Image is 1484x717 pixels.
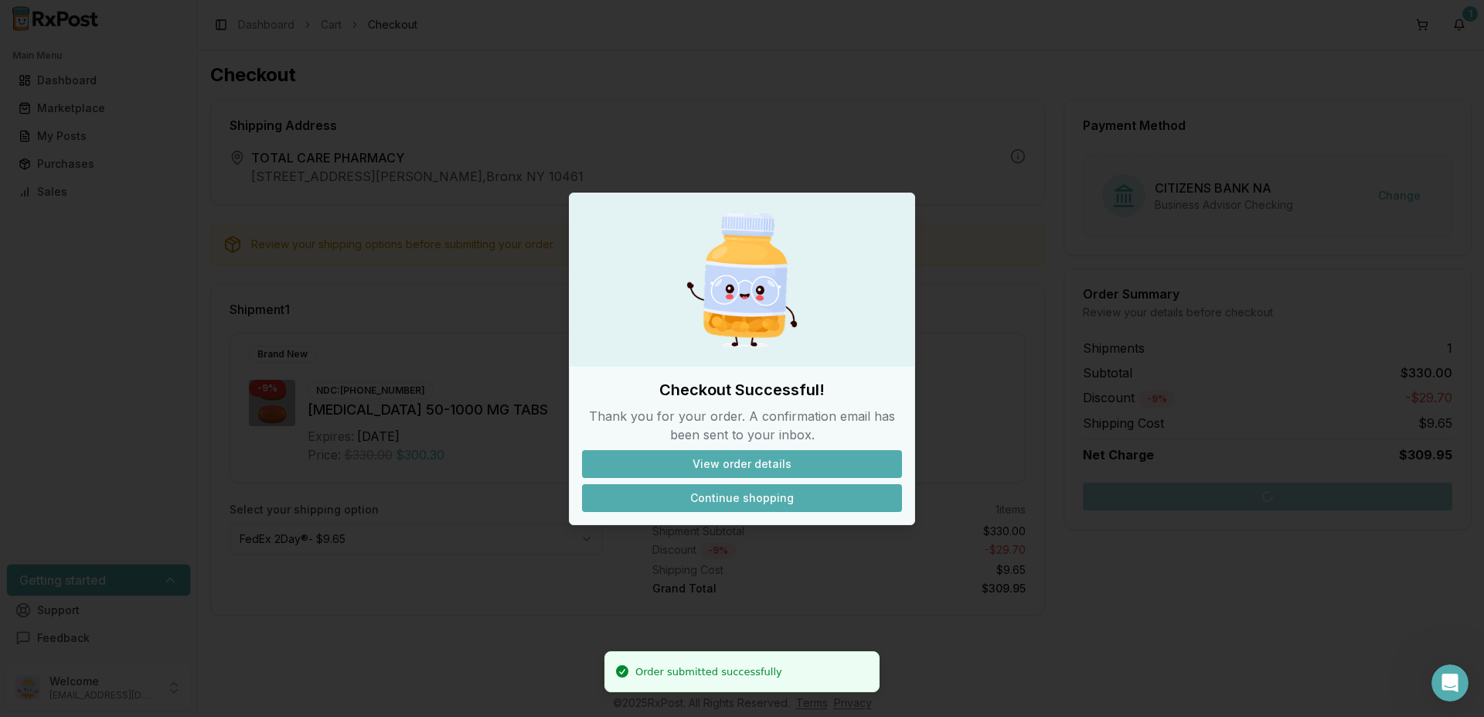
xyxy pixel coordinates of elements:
[582,450,902,478] button: View order details
[582,379,902,401] h2: Checkout Successful!
[582,484,902,512] button: Continue shopping
[582,407,902,444] p: Thank you for your order. A confirmation email has been sent to your inbox.
[668,206,816,354] img: Happy Pill Bottle
[1431,664,1469,702] iframe: Intercom live chat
